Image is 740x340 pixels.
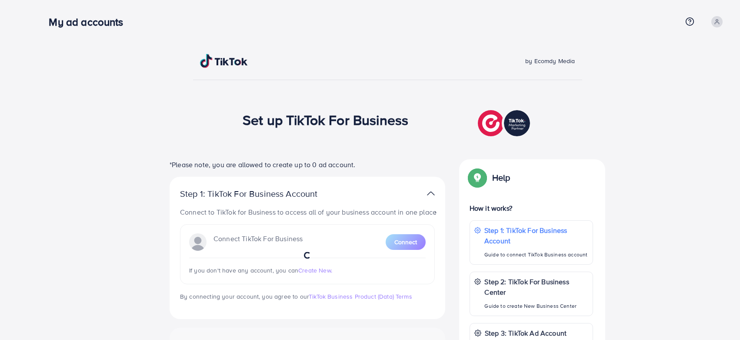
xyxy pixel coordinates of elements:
p: Help [492,172,510,183]
img: TikTok partner [478,108,532,138]
p: Step 1: TikTok For Business Account [180,189,345,199]
h3: My ad accounts [49,16,130,28]
p: Step 2: TikTok For Business Center [484,276,588,297]
span: by Ecomdy Media [525,57,575,65]
p: Guide to connect TikTok Business account [484,249,588,260]
img: Popup guide [470,170,485,185]
p: How it works? [470,203,593,213]
h1: Set up TikTok For Business [243,111,408,128]
p: Step 1: TikTok For Business Account [484,225,588,246]
p: *Please note, you are allowed to create up to 0 ad account. [170,159,445,170]
img: TikTok [200,54,248,68]
p: Step 3: TikTok Ad Account [485,328,567,338]
img: TikTok partner [427,187,435,200]
p: Guide to create New Business Center [484,301,588,311]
